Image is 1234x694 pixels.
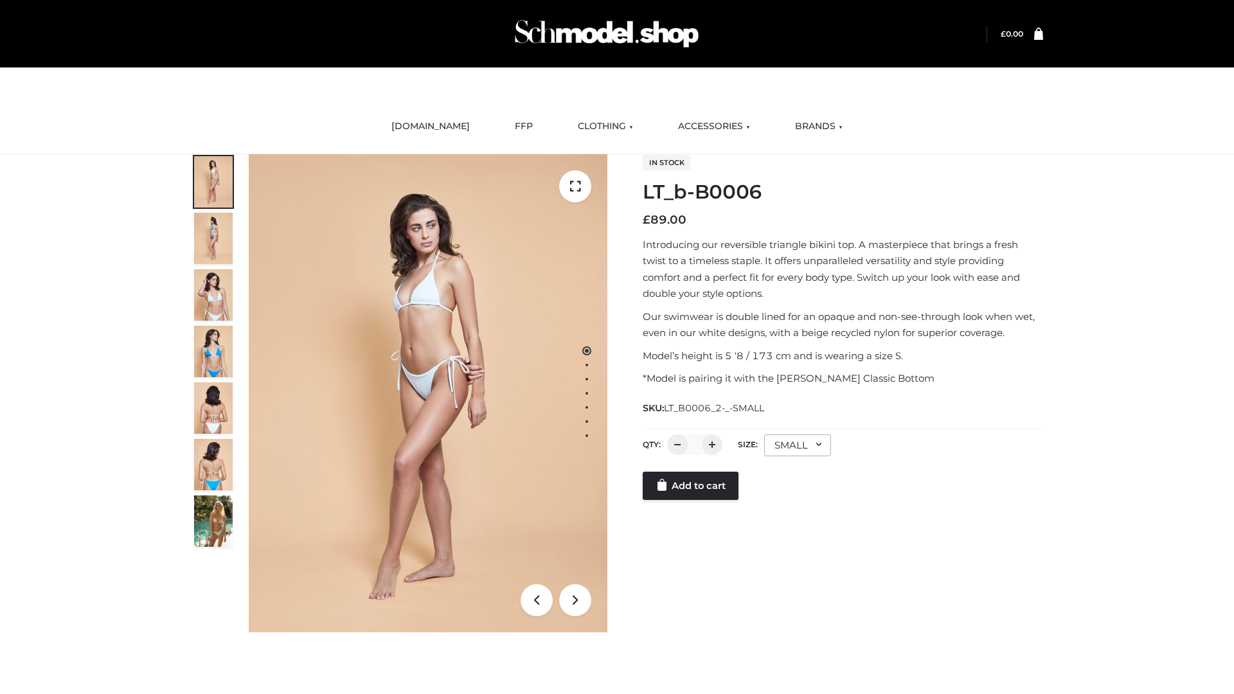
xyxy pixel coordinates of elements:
a: ACCESSORIES [668,112,760,141]
span: LT_B0006_2-_-SMALL [664,402,764,414]
span: SKU: [643,400,765,416]
div: SMALL [764,434,831,456]
p: Our swimwear is double lined for an opaque and non-see-through look when wet, even in our white d... [643,308,1043,341]
a: CLOTHING [568,112,643,141]
img: Schmodel Admin 964 [510,8,703,59]
img: ArielClassicBikiniTop_CloudNine_AzureSky_OW114ECO_7-scaled.jpg [194,382,233,434]
p: Model’s height is 5 ‘8 / 173 cm and is wearing a size S. [643,348,1043,364]
a: BRANDS [785,112,852,141]
img: ArielClassicBikiniTop_CloudNine_AzureSky_OW114ECO_8-scaled.jpg [194,439,233,490]
p: *Model is pairing it with the [PERSON_NAME] Classic Bottom [643,370,1043,387]
bdi: 0.00 [1001,29,1023,39]
a: [DOMAIN_NAME] [382,112,479,141]
span: In stock [643,155,691,170]
img: ArielClassicBikiniTop_CloudNine_AzureSky_OW114ECO_4-scaled.jpg [194,326,233,377]
label: QTY: [643,440,661,449]
img: ArielClassicBikiniTop_CloudNine_AzureSky_OW114ECO_1 [249,154,607,632]
span: £ [643,213,650,227]
img: ArielClassicBikiniTop_CloudNine_AzureSky_OW114ECO_1-scaled.jpg [194,156,233,208]
img: ArielClassicBikiniTop_CloudNine_AzureSky_OW114ECO_3-scaled.jpg [194,269,233,321]
p: Introducing our reversible triangle bikini top. A masterpiece that brings a fresh twist to a time... [643,236,1043,302]
h1: LT_b-B0006 [643,181,1043,204]
bdi: 89.00 [643,213,686,227]
img: Arieltop_CloudNine_AzureSky2.jpg [194,495,233,547]
a: £0.00 [1001,29,1023,39]
span: £ [1001,29,1006,39]
a: Add to cart [643,472,738,500]
label: Size: [738,440,758,449]
a: FFP [505,112,542,141]
img: ArielClassicBikiniTop_CloudNine_AzureSky_OW114ECO_2-scaled.jpg [194,213,233,264]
